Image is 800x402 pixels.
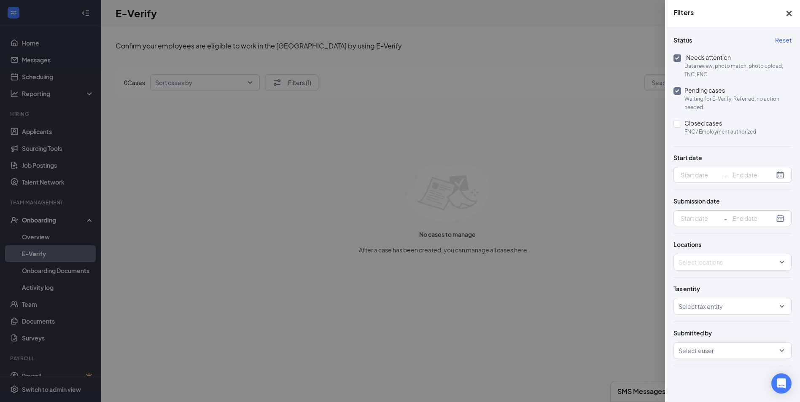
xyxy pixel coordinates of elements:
[673,8,694,19] span: Filters
[681,170,723,180] input: Start date
[673,240,792,249] span: Locations
[684,86,725,94] span: Pending cases
[733,170,775,180] input: End date
[673,329,792,337] span: Submitted by
[673,197,792,205] span: Submission date
[673,36,792,44] span: Status
[684,128,756,136] span: FNC / Employment authorized
[684,62,788,79] span: Data review, photo match, photo upload, TNC, FNC
[681,214,723,223] input: Start date
[724,214,727,222] span: -
[784,8,794,19] svg: Cross
[771,373,792,394] div: Open Intercom Messenger
[673,284,792,293] span: Tax entity
[733,214,775,223] input: End date
[673,153,792,162] span: Start date
[684,54,731,61] span: Needs attention
[684,95,788,112] span: Waiting for E-Verify, Referred, no action needed
[684,119,722,127] span: Closed cases
[724,171,727,179] span: -
[775,36,792,44] span: Reset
